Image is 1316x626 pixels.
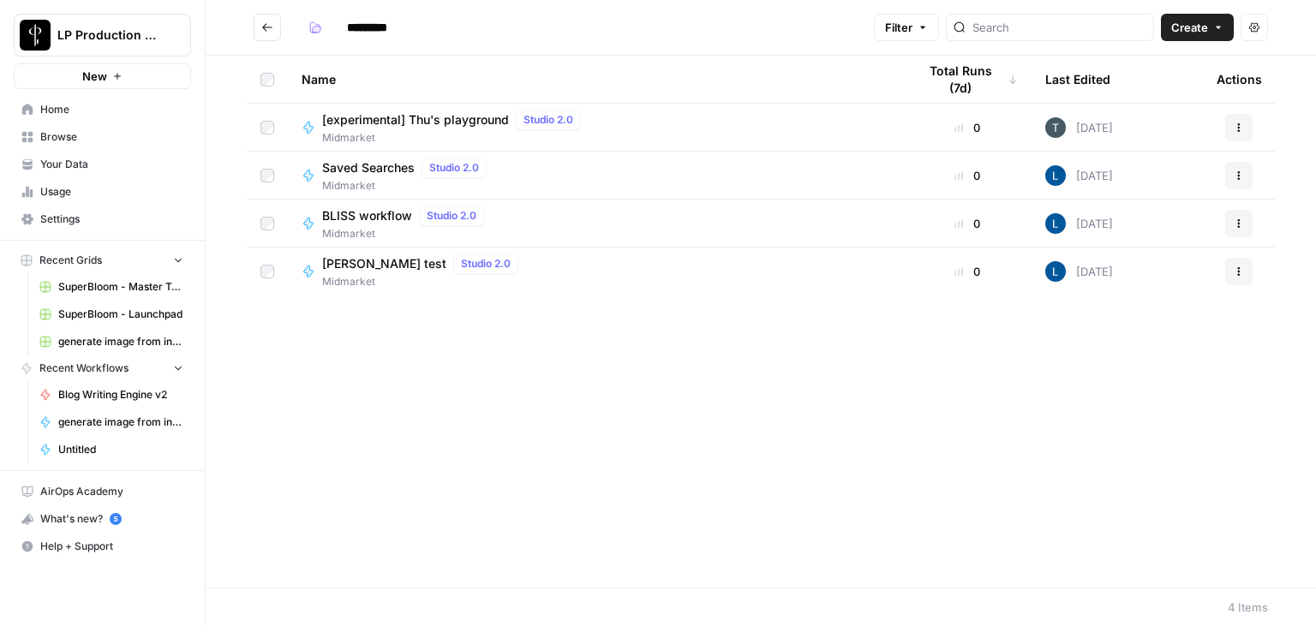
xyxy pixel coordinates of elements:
span: Studio 2.0 [461,256,511,271]
div: Name [302,56,889,103]
span: LP Production Workloads [57,27,161,44]
span: Your Data [40,157,183,172]
span: generate image from input image (copyright tests) Grid [58,334,183,349]
img: ih2jixxbj7rylhb9xf8ex4kii2c8 [1045,117,1066,138]
span: Untitled [58,442,183,457]
div: [DATE] [1045,117,1113,138]
a: 5 [110,513,122,525]
span: Midmarket [322,274,525,289]
a: generate image from input image (copyright tests) Grid [32,328,191,355]
span: Filter [885,19,912,36]
span: Help + Support [40,539,183,554]
span: Recent Workflows [39,361,129,376]
a: SuperBloom - Master Topic List [32,273,191,301]
button: Recent Workflows [14,355,191,381]
img: ytzwuzx6khwl459aly6hhom9lt3a [1045,165,1066,186]
div: Total Runs (7d) [917,56,1018,103]
a: AirOps Academy [14,478,191,505]
a: generate image from input image (copyright tests) [32,408,191,436]
span: Midmarket [322,130,588,146]
a: Your Data [14,151,191,178]
div: 0 [917,119,1018,136]
div: [DATE] [1045,261,1113,282]
button: Recent Grids [14,247,191,273]
span: [PERSON_NAME] test [322,255,446,272]
a: Browse [14,123,191,151]
img: LP Production Workloads Logo [20,20,51,51]
span: Blog Writing Engine v2 [58,387,183,402]
button: Help + Support [14,533,191,560]
span: SuperBloom - Launchpad [58,307,183,322]
div: [DATE] [1045,165,1113,186]
span: SuperBloom - Master Topic List [58,279,183,295]
a: SuperBloom - Launchpad [32,301,191,328]
div: [DATE] [1045,213,1113,234]
button: Workspace: LP Production Workloads [14,14,191,57]
div: 0 [917,167,1018,184]
img: ytzwuzx6khwl459aly6hhom9lt3a [1045,213,1066,234]
div: What's new? [15,506,190,532]
a: [PERSON_NAME] testStudio 2.0Midmarket [302,253,889,289]
text: 5 [113,515,117,523]
button: Go back [254,14,281,41]
a: Untitled [32,436,191,463]
div: 0 [917,263,1018,280]
button: New [14,63,191,89]
span: BLISS workflow [322,207,412,224]
span: Recent Grids [39,253,102,268]
a: Saved SearchesStudio 2.0Midmarket [302,158,889,194]
img: ytzwuzx6khwl459aly6hhom9lt3a [1045,261,1066,282]
a: [experimental] Thu's playgroundStudio 2.0Midmarket [302,110,889,146]
a: Usage [14,178,191,206]
a: Blog Writing Engine v2 [32,381,191,408]
input: Search [972,19,1146,36]
span: Studio 2.0 [429,160,479,176]
span: Midmarket [322,226,491,241]
button: Filter [874,14,939,41]
span: Saved Searches [322,159,415,176]
a: Settings [14,206,191,233]
span: Usage [40,184,183,200]
span: Studio 2.0 [427,208,476,224]
a: Home [14,96,191,123]
div: Last Edited [1045,56,1110,103]
div: Actions [1217,56,1262,103]
span: Studio 2.0 [523,112,573,128]
span: generate image from input image (copyright tests) [58,414,183,430]
span: Settings [40,212,183,227]
span: AirOps Academy [40,484,183,499]
button: What's new? 5 [14,505,191,533]
span: [experimental] Thu's playground [322,111,509,128]
span: Midmarket [322,178,493,194]
div: 4 Items [1228,599,1268,616]
span: Browse [40,129,183,145]
button: Create [1161,14,1234,41]
span: Create [1171,19,1208,36]
div: 0 [917,215,1018,232]
a: BLISS workflowStudio 2.0Midmarket [302,206,889,241]
span: New [82,68,107,85]
span: Home [40,102,183,117]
